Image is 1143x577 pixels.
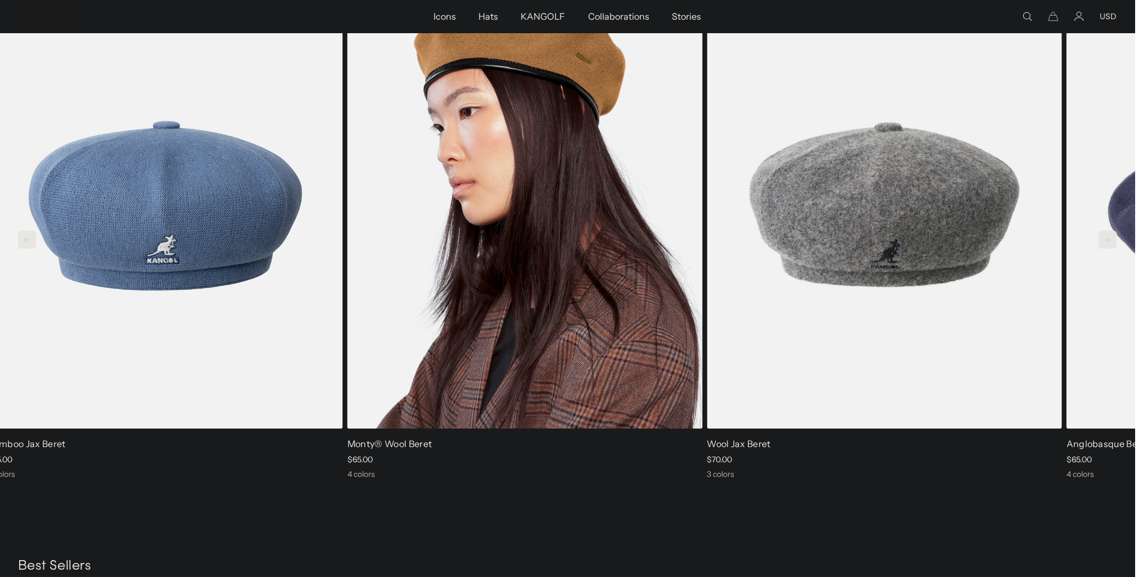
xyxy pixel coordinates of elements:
div: 4 colors [347,469,702,479]
span: $65.00 [1066,454,1091,465]
a: Wool Jax Beret [707,438,770,449]
button: USD [1100,11,1117,21]
a: Kangol [18,12,287,21]
a: Account [1074,11,1084,21]
div: 3 colors [707,469,1061,479]
summary: Search here [1022,11,1032,21]
span: $65.00 [347,454,373,465]
h3: Best Sellers [18,558,1117,575]
a: Monty® Wool Beret [347,438,432,449]
span: $70.00 [707,454,732,465]
button: Cart [1048,11,1058,21]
